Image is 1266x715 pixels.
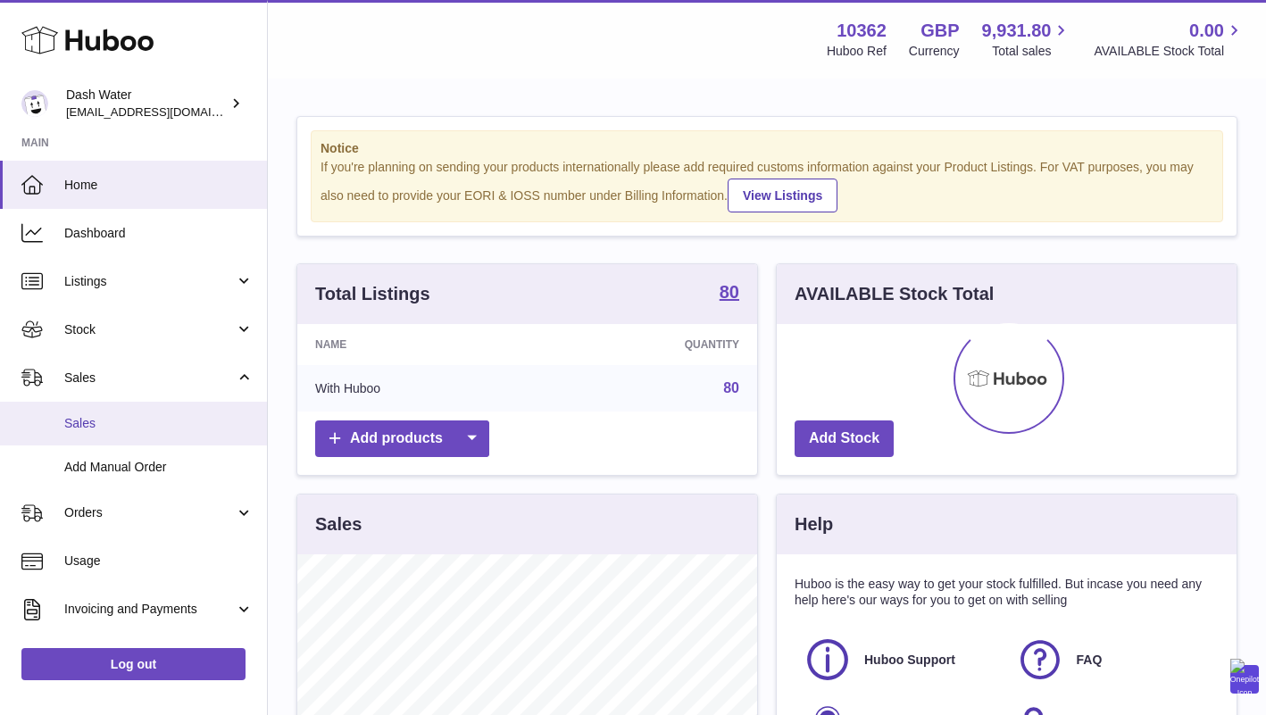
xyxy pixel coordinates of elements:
[920,19,959,43] strong: GBP
[315,512,362,536] h3: Sales
[64,459,254,476] span: Add Manual Order
[66,104,262,119] span: [EMAIL_ADDRESS][DOMAIN_NAME]
[795,512,833,536] h3: Help
[1094,19,1245,60] a: 0.00 AVAILABLE Stock Total
[992,43,1071,60] span: Total sales
[804,636,998,684] a: Huboo Support
[315,282,430,306] h3: Total Listings
[1016,636,1211,684] a: FAQ
[64,321,235,338] span: Stock
[1077,652,1103,669] span: FAQ
[321,159,1213,212] div: If you're planning on sending your products internationally please add required customs informati...
[864,652,955,669] span: Huboo Support
[64,415,254,432] span: Sales
[982,19,1072,60] a: 9,931.80 Total sales
[321,140,1213,157] strong: Notice
[795,576,1219,610] p: Huboo is the easy way to get your stock fulfilled. But incase you need any help here's our ways f...
[982,19,1052,43] span: 9,931.80
[795,420,894,457] a: Add Stock
[1094,43,1245,60] span: AVAILABLE Stock Total
[64,370,235,387] span: Sales
[64,273,235,290] span: Listings
[64,504,235,521] span: Orders
[21,648,246,680] a: Log out
[297,324,540,365] th: Name
[64,601,235,618] span: Invoicing and Payments
[21,90,48,117] img: bea@dash-water.com
[720,283,739,301] strong: 80
[720,283,739,304] a: 80
[315,420,489,457] a: Add products
[297,365,540,412] td: With Huboo
[540,324,757,365] th: Quantity
[728,179,837,212] a: View Listings
[909,43,960,60] div: Currency
[64,177,254,194] span: Home
[66,87,227,121] div: Dash Water
[64,553,254,570] span: Usage
[64,225,254,242] span: Dashboard
[723,380,739,395] a: 80
[827,43,887,60] div: Huboo Ref
[795,282,994,306] h3: AVAILABLE Stock Total
[837,19,887,43] strong: 10362
[1189,19,1224,43] span: 0.00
